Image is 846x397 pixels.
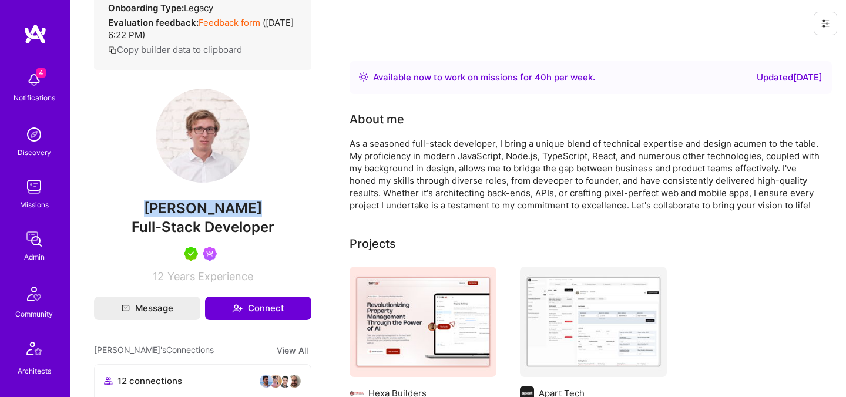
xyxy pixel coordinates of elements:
[287,374,301,388] img: avatar
[15,308,53,320] div: Community
[757,70,822,85] div: Updated [DATE]
[535,72,546,83] span: 40
[278,374,292,388] img: avatar
[273,344,311,357] button: View All
[18,365,51,377] div: Architects
[132,218,274,235] span: Full-Stack Developer
[23,23,47,45] img: logo
[24,251,45,263] div: Admin
[259,374,273,388] img: avatar
[184,247,198,261] img: A.Teamer in Residence
[108,43,242,56] button: Copy builder data to clipboard
[104,376,113,385] i: icon Collaborator
[184,2,213,14] span: legacy
[350,110,404,128] div: About me
[22,123,46,146] img: discovery
[108,17,199,28] strong: Evaluation feedback:
[156,89,250,183] img: User Avatar
[108,46,117,55] i: icon Copy
[20,198,49,211] div: Missions
[108,16,297,41] div: ( [DATE] 6:22 PM )
[94,200,311,217] span: [PERSON_NAME]
[520,267,667,377] img: Streamlining Apartment Rental With AI
[205,297,311,320] button: Connect
[350,235,396,253] div: Projects
[122,304,130,312] i: icon Mail
[14,92,55,104] div: Notifications
[153,270,164,282] span: 12
[22,175,46,198] img: teamwork
[20,280,48,308] img: Community
[373,70,595,85] div: Available now to work on missions for h per week .
[268,374,283,388] img: avatar
[36,68,46,78] span: 4
[359,72,368,82] img: Availability
[22,68,46,92] img: bell
[203,247,217,261] img: Been on Mission
[117,375,182,387] span: 12 connections
[18,146,51,159] div: Discovery
[232,303,243,314] i: icon Connect
[350,137,820,211] div: As a seasoned full-stack developer, I bring a unique blend of technical expertise and design acum...
[108,2,184,14] strong: Onboarding Type:
[20,337,48,365] img: Architects
[94,297,200,320] button: Message
[94,344,214,357] span: [PERSON_NAME]'s Connections
[350,267,496,377] img: Bringing AI to Property Management
[167,270,253,282] span: Years Experience
[22,227,46,251] img: admin teamwork
[199,17,260,28] a: Feedback form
